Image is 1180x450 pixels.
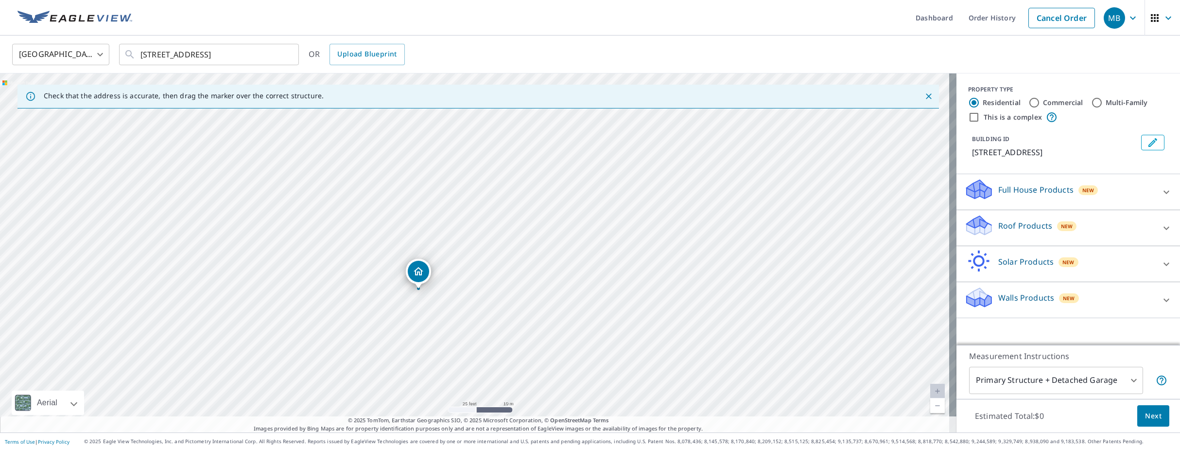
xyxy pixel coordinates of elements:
a: Terms [593,416,609,424]
a: Privacy Policy [38,438,69,445]
div: Full House ProductsNew [964,178,1172,206]
p: Check that the address is accurate, then drag the marker over the correct structure. [44,91,324,100]
span: New [1082,186,1094,194]
div: PROPERTY TYPE [968,85,1168,94]
div: [GEOGRAPHIC_DATA] [12,41,109,68]
input: Search by address or latitude-longitude [140,41,279,68]
div: Walls ProductsNew [964,286,1172,314]
p: Roof Products [998,220,1052,232]
div: OR [309,44,405,65]
img: EV Logo [17,11,132,25]
p: © 2025 Eagle View Technologies, Inc. and Pictometry International Corp. All Rights Reserved. Repo... [84,438,1175,445]
p: BUILDING ID [972,135,1009,143]
span: Upload Blueprint [337,48,397,60]
p: Solar Products [998,256,1054,268]
span: Next [1145,410,1162,422]
div: Roof ProductsNew [964,214,1172,242]
button: Next [1137,405,1169,427]
a: Current Level 20, Zoom Out [930,398,945,413]
a: Upload Blueprint [330,44,404,65]
label: Commercial [1043,98,1083,108]
div: Aerial [34,391,60,415]
div: Aerial [12,391,84,415]
a: Cancel Order [1028,8,1095,28]
span: New [1062,258,1075,266]
a: Terms of Use [5,438,35,445]
span: © 2025 TomTom, Earthstar Geographics SIO, © 2025 Microsoft Corporation, © [348,416,609,425]
div: Dropped pin, building 1, Residential property, 2130 NW 166th Ave Pembroke Pines, FL 33028 [406,259,431,289]
p: Estimated Total: $0 [967,405,1052,427]
span: Your report will include the primary structure and a detached garage if one exists. [1156,375,1167,386]
span: New [1063,294,1075,302]
button: Close [922,90,935,103]
a: Current Level 20, Zoom In Disabled [930,384,945,398]
div: Primary Structure + Detached Garage [969,367,1143,394]
button: Edit building 1 [1141,135,1164,150]
label: Multi-Family [1106,98,1148,108]
div: MB [1104,7,1125,29]
a: OpenStreetMap [550,416,591,424]
p: [STREET_ADDRESS] [972,146,1137,158]
p: Walls Products [998,292,1054,304]
label: Residential [983,98,1021,108]
div: Solar ProductsNew [964,250,1172,278]
span: New [1061,222,1073,230]
label: This is a complex [984,112,1042,122]
p: Measurement Instructions [969,350,1167,362]
p: Full House Products [998,184,1074,196]
p: | [5,439,69,445]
